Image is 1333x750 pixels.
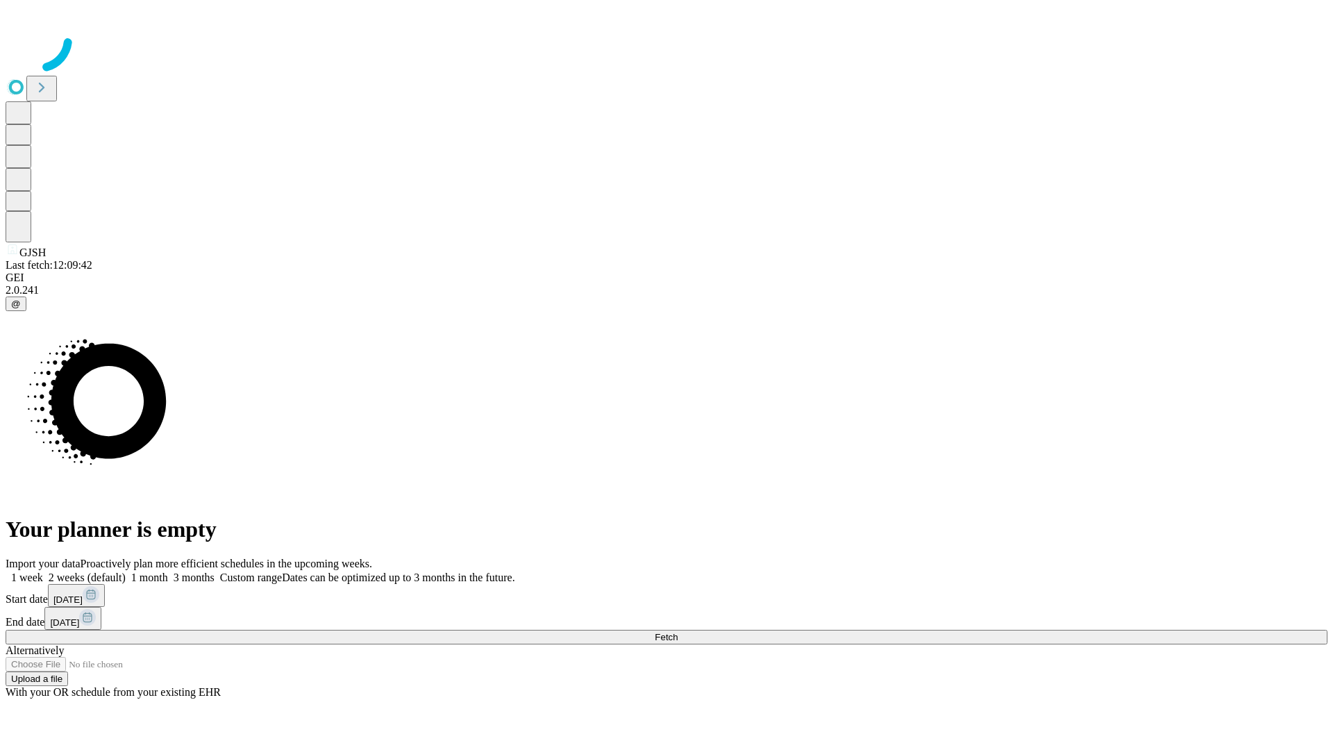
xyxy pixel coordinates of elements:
[282,572,514,583] span: Dates can be optimized up to 3 months in the future.
[6,284,1327,297] div: 2.0.241
[6,607,1327,630] div: End date
[6,297,26,311] button: @
[6,630,1327,644] button: Fetch
[6,584,1327,607] div: Start date
[220,572,282,583] span: Custom range
[6,558,81,569] span: Import your data
[6,686,221,698] span: With your OR schedule from your existing EHR
[131,572,168,583] span: 1 month
[6,517,1327,542] h1: Your planner is empty
[6,644,64,656] span: Alternatively
[6,259,92,271] span: Last fetch: 12:09:42
[11,299,21,309] span: @
[19,247,46,258] span: GJSH
[81,558,372,569] span: Proactively plan more efficient schedules in the upcoming weeks.
[48,584,105,607] button: [DATE]
[53,594,83,605] span: [DATE]
[50,617,79,628] span: [DATE]
[49,572,126,583] span: 2 weeks (default)
[6,672,68,686] button: Upload a file
[655,632,678,642] span: Fetch
[11,572,43,583] span: 1 week
[174,572,215,583] span: 3 months
[6,272,1327,284] div: GEI
[44,607,101,630] button: [DATE]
